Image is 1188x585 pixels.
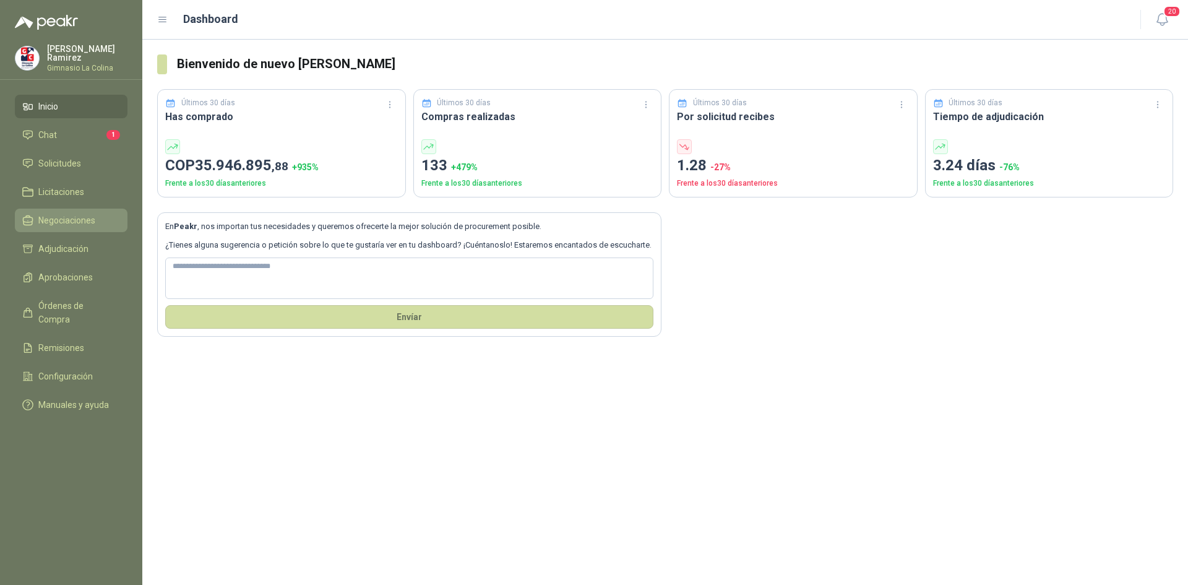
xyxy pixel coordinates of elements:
[1151,9,1173,31] button: 20
[15,294,127,331] a: Órdenes de Compra
[47,45,127,62] p: [PERSON_NAME] Ramirez
[15,95,127,118] a: Inicio
[15,209,127,232] a: Negociaciones
[15,336,127,360] a: Remisiones
[38,128,57,142] span: Chat
[38,370,93,383] span: Configuración
[165,178,398,189] p: Frente a los 30 días anteriores
[421,154,654,178] p: 133
[15,15,78,30] img: Logo peakr
[677,109,910,124] h3: Por solicitud recibes
[677,178,910,189] p: Frente a los 30 días anteriores
[38,299,116,326] span: Órdenes de Compra
[165,154,398,178] p: COP
[106,130,120,140] span: 1
[165,239,653,251] p: ¿Tienes alguna sugerencia o petición sobre lo que te gustaría ver en tu dashboard? ¡Cuéntanoslo! ...
[181,97,235,109] p: Últimos 30 días
[933,109,1166,124] h3: Tiempo de adjudicación
[292,162,319,172] span: + 935 %
[15,123,127,147] a: Chat1
[15,365,127,388] a: Configuración
[38,271,93,284] span: Aprobaciones
[165,220,653,233] p: En , nos importan tus necesidades y queremos ofrecerte la mejor solución de procurement posible.
[165,305,653,329] button: Envíar
[15,180,127,204] a: Licitaciones
[15,266,127,289] a: Aprobaciones
[183,11,238,28] h1: Dashboard
[38,341,84,355] span: Remisiones
[47,64,127,72] p: Gimnasio La Colina
[15,393,127,417] a: Manuales y ayuda
[272,159,288,173] span: ,88
[177,54,1173,74] h3: Bienvenido de nuevo [PERSON_NAME]
[38,100,58,113] span: Inicio
[710,162,731,172] span: -27 %
[933,154,1166,178] p: 3.24 días
[421,109,654,124] h3: Compras realizadas
[38,242,88,256] span: Adjudicación
[677,154,910,178] p: 1.28
[195,157,288,174] span: 35.946.895
[693,97,747,109] p: Últimos 30 días
[1163,6,1181,17] span: 20
[38,214,95,227] span: Negociaciones
[949,97,1002,109] p: Últimos 30 días
[15,46,39,70] img: Company Logo
[999,162,1020,172] span: -76 %
[15,152,127,175] a: Solicitudes
[451,162,478,172] span: + 479 %
[38,185,84,199] span: Licitaciones
[437,97,491,109] p: Últimos 30 días
[38,398,109,412] span: Manuales y ayuda
[174,222,197,231] b: Peakr
[933,178,1166,189] p: Frente a los 30 días anteriores
[165,109,398,124] h3: Has comprado
[15,237,127,261] a: Adjudicación
[38,157,81,170] span: Solicitudes
[421,178,654,189] p: Frente a los 30 días anteriores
